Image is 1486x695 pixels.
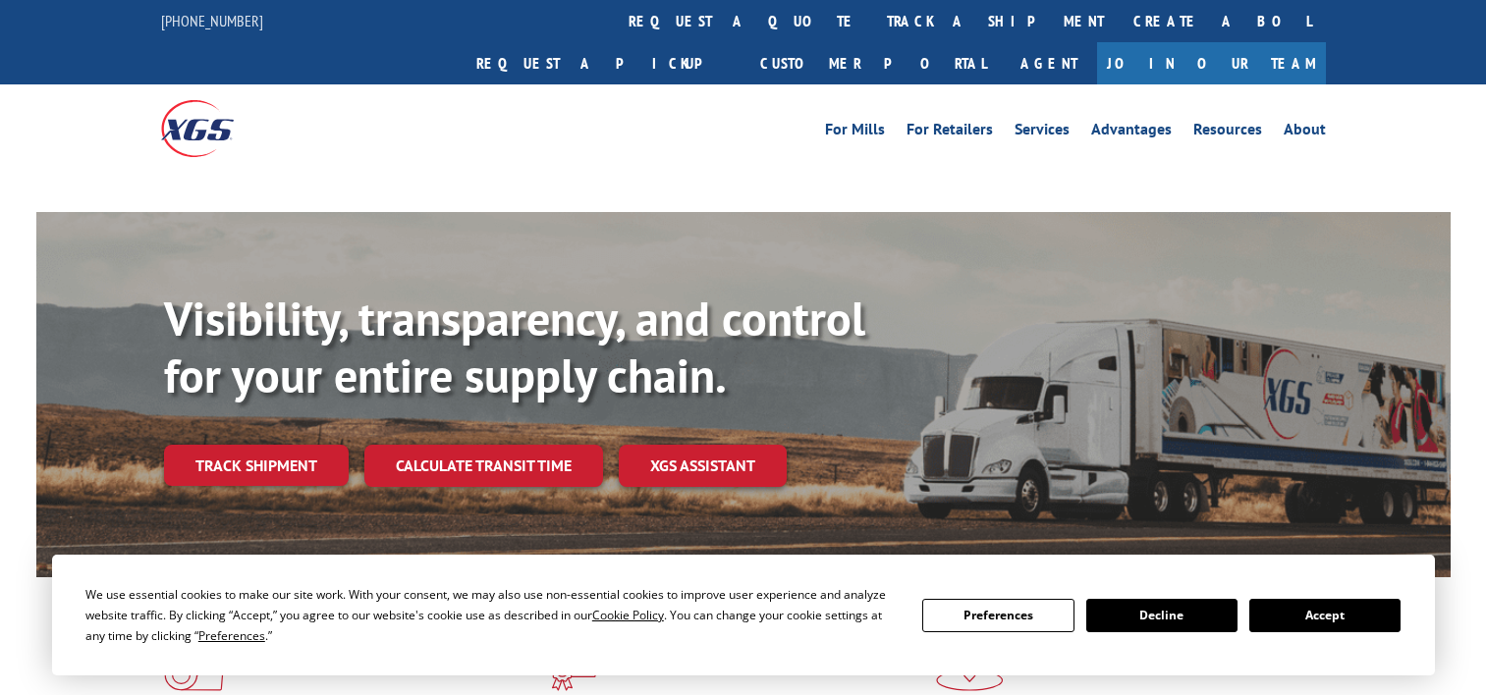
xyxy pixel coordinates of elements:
[1249,599,1401,632] button: Accept
[745,42,1001,84] a: Customer Portal
[164,288,865,405] b: Visibility, transparency, and control for your entire supply chain.
[1193,122,1262,143] a: Resources
[85,584,899,646] div: We use essential cookies to make our site work. With your consent, we may also use non-essential ...
[1284,122,1326,143] a: About
[1001,42,1097,84] a: Agent
[364,445,603,487] a: Calculate transit time
[825,122,885,143] a: For Mills
[198,627,265,644] span: Preferences
[161,11,263,30] a: [PHONE_NUMBER]
[1091,122,1172,143] a: Advantages
[592,607,664,623] span: Cookie Policy
[1097,42,1326,84] a: Join Our Team
[52,555,1435,675] div: Cookie Consent Prompt
[164,445,349,486] a: Track shipment
[1015,122,1070,143] a: Services
[462,42,745,84] a: Request a pickup
[1086,599,1238,632] button: Decline
[619,445,787,487] a: XGS ASSISTANT
[922,599,1073,632] button: Preferences
[907,122,993,143] a: For Retailers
